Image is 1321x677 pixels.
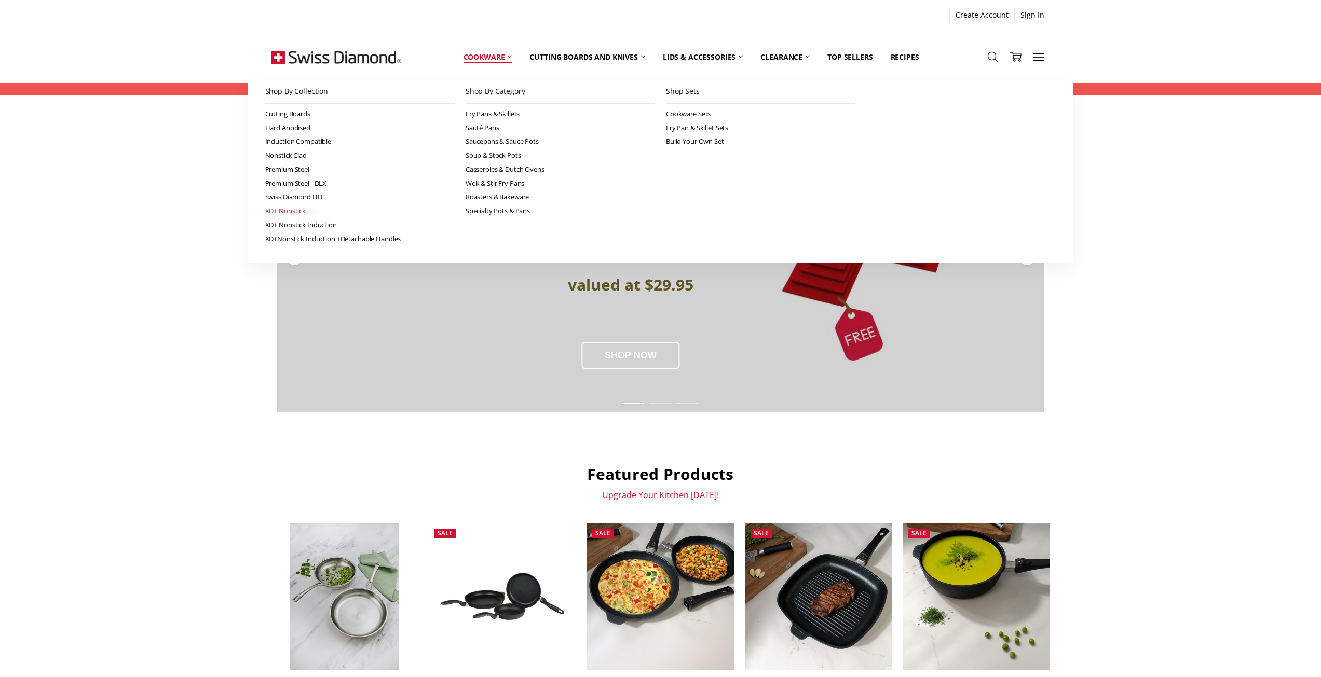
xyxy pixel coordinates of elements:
img: Premium steel DLX 2pc fry pan set (28 and 24cm) life style shot [290,523,400,670]
a: Premium steel DLX 2pc fry pan set (28 and 24cm) life style shot [271,523,418,670]
h2: Featured Products [271,464,1050,484]
div: Slide 3 of 4 [674,396,701,410]
span: Sale [595,529,610,537]
span: Sale [754,529,769,537]
div: Slide 2 of 4 [647,396,674,410]
img: XD Induction 28 x 7.5cm Deep SAUTE PAN w/Detachable Handle [903,523,1050,670]
img: Free Shipping On Every Order [271,31,401,83]
img: XD Nonstick 3 Piece Fry Pan set - 20CM, 24CM & 28CM [429,560,576,633]
img: XD Induction 2 piece FRY PAN set w/Detachable Handles 24 &28cm [587,523,733,670]
a: Recipes [882,34,928,80]
div: Slide 1 of 4 [620,396,647,410]
img: XD Induction 28 x 4cm square GRILL PAN w/Detachable Handle [745,523,892,670]
a: Sign In [1015,8,1050,22]
span: Sale [911,529,927,537]
a: Cutting boards and knives [521,34,654,80]
strong: valued at $29.95 [568,274,693,295]
div: SHOP NOW [581,342,679,369]
p: Upgrade Your Kitchen [DATE]! [271,490,1050,500]
a: Create Account [950,8,1014,22]
a: Clearance [752,34,819,80]
a: Cookware [455,34,521,80]
a: XD Nonstick 3 Piece Fry Pan set - 20CM, 24CM & 28CM [429,523,576,670]
span: Sale [438,529,453,537]
a: Top Sellers [819,34,881,80]
a: Lids & Accessories [654,34,752,80]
